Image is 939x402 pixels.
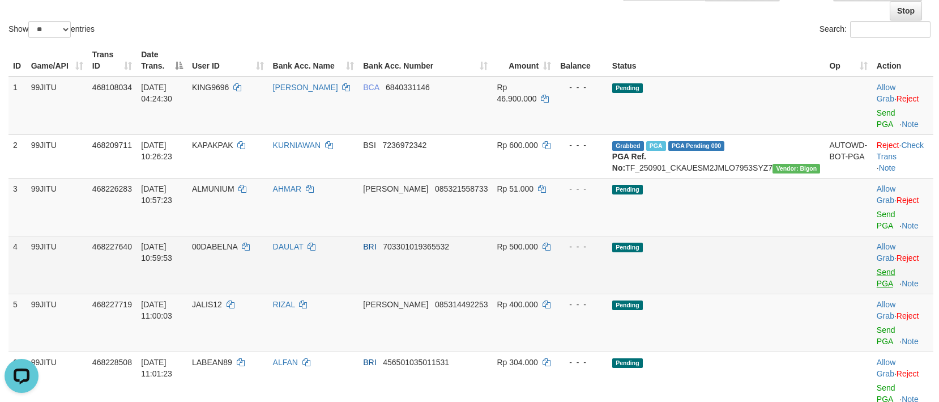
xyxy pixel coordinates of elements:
[560,241,603,252] div: - - -
[363,358,376,367] span: BRI
[192,184,234,193] span: ALMUNIUM
[897,311,919,320] a: Reject
[92,300,132,309] span: 468227719
[608,44,825,77] th: Status
[27,134,88,178] td: 99JITU
[877,325,895,346] a: Send PGA
[902,221,919,230] a: Note
[877,184,895,205] a: Allow Grab
[877,141,899,150] a: Reject
[92,242,132,251] span: 468227640
[560,183,603,194] div: - - -
[92,184,132,193] span: 468226283
[187,44,268,77] th: User ID: activate to sort column ascending
[92,83,132,92] span: 468108034
[363,300,428,309] span: [PERSON_NAME]
[141,141,172,161] span: [DATE] 10:26:23
[877,300,897,320] span: ·
[268,44,359,77] th: Bank Acc. Name: activate to sort column ascending
[612,185,643,194] span: Pending
[5,5,39,39] button: Open LiveChat chat widget
[88,44,136,77] th: Trans ID: activate to sort column ascending
[608,134,825,178] td: TF_250901_CKAUESM2JMLO7953SYZ7
[897,369,919,378] a: Reject
[28,21,71,38] select: Showentries
[492,44,556,77] th: Amount: activate to sort column ascending
[273,184,302,193] a: AHMAR
[877,108,895,129] a: Send PGA
[872,134,933,178] td: · ·
[877,358,895,378] a: Allow Grab
[879,163,896,172] a: Note
[363,242,376,251] span: BRI
[820,21,931,38] label: Search:
[560,357,603,368] div: - - -
[612,243,643,252] span: Pending
[877,268,895,288] a: Send PGA
[386,83,430,92] span: Copy 6840331146 to clipboard
[8,21,95,38] label: Show entries
[897,196,919,205] a: Reject
[8,178,27,236] td: 3
[358,44,492,77] th: Bank Acc. Number: activate to sort column ascending
[612,152,646,172] b: PGA Ref. No:
[8,134,27,178] td: 2
[8,44,27,77] th: ID
[877,300,895,320] a: Allow Grab
[273,300,295,309] a: RIZAL
[27,44,88,77] th: Game/API: activate to sort column ascending
[825,44,872,77] th: Op: activate to sort column ascending
[273,242,304,251] a: DAULAT
[877,242,897,263] span: ·
[497,300,537,309] span: Rp 400.000
[612,358,643,368] span: Pending
[273,141,321,150] a: KURNIAWAN
[92,141,132,150] span: 468209711
[136,44,187,77] th: Date Trans.: activate to sort column descending
[92,358,132,367] span: 468228508
[382,141,426,150] span: Copy 7236972342 to clipboard
[363,141,376,150] span: BSI
[141,300,172,320] span: [DATE] 11:00:03
[872,44,933,77] th: Action
[27,294,88,352] td: 99JITU
[772,164,820,174] span: Vendor URL: https://checkout31.1velocity.biz
[872,294,933,352] td: ·
[897,253,919,263] a: Reject
[141,83,172,103] span: [DATE] 04:24:30
[897,94,919,103] a: Reject
[877,242,895,263] a: Allow Grab
[890,1,922,20] a: Stop
[8,294,27,352] td: 5
[27,236,88,294] td: 99JITU
[560,139,603,151] div: - - -
[8,236,27,294] td: 4
[560,299,603,310] div: - - -
[497,141,537,150] span: Rp 600.000
[273,83,338,92] a: [PERSON_NAME]
[877,210,895,230] a: Send PGA
[556,44,608,77] th: Balance
[192,242,237,251] span: 00DABELNA
[877,358,897,378] span: ·
[646,141,666,151] span: Marked by aekcivicturbo
[902,120,919,129] a: Note
[877,141,924,161] a: Check Trans
[383,358,449,367] span: Copy 456501035011531 to clipboard
[825,134,872,178] td: AUTOWD-BOT-PGA
[560,82,603,93] div: - - -
[877,83,895,103] a: Allow Grab
[192,300,222,309] span: JALIS12
[497,184,533,193] span: Rp 51.000
[141,358,172,378] span: [DATE] 11:01:23
[877,83,897,103] span: ·
[612,301,643,310] span: Pending
[612,141,644,151] span: Grabbed
[27,178,88,236] td: 99JITU
[141,184,172,205] span: [DATE] 10:57:23
[192,83,229,92] span: KING9696
[435,184,488,193] span: Copy 085321558733 to clipboard
[192,141,233,150] span: KAPAKPAK
[8,77,27,135] td: 1
[141,242,172,263] span: [DATE] 10:59:53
